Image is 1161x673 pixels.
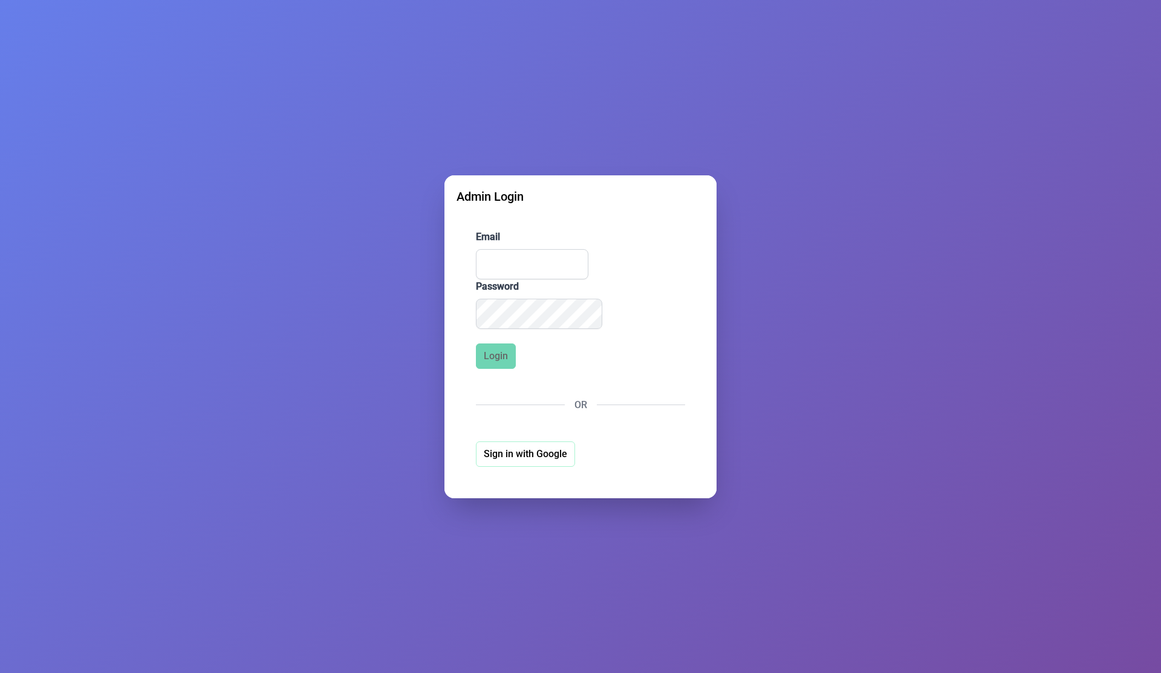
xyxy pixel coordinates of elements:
button: Sign in with Google [476,441,575,467]
label: Password [476,279,685,294]
span: Login [484,349,508,363]
div: Admin Login [457,187,704,206]
label: Email [476,230,685,244]
span: Sign in with Google [484,447,567,461]
button: Login [476,343,516,369]
div: OR [476,398,685,412]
